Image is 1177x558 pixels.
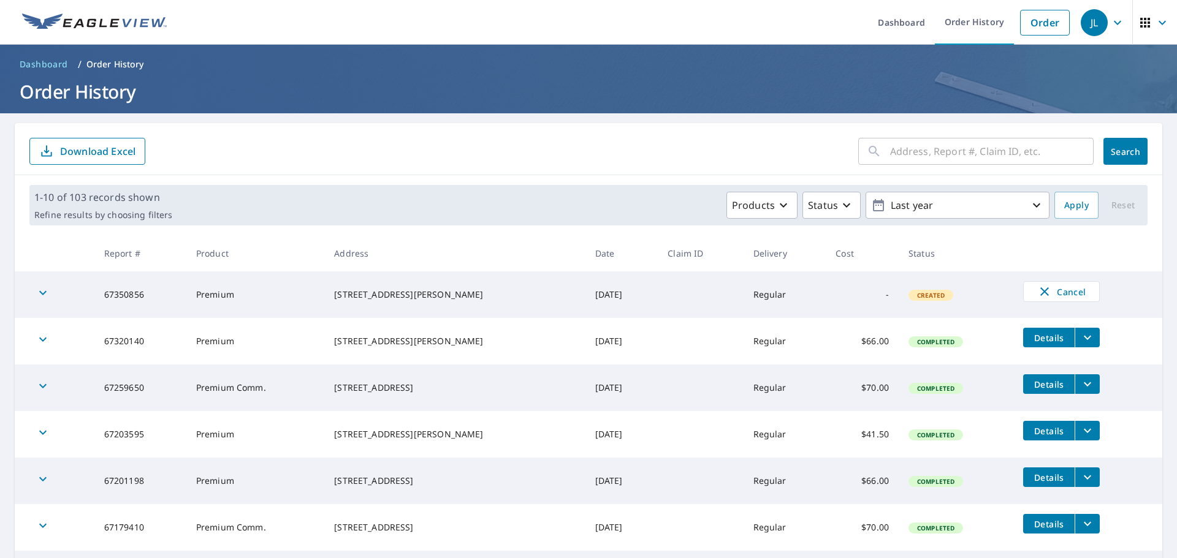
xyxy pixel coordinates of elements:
[94,318,186,364] td: 67320140
[15,79,1162,104] h1: Order History
[1064,198,1089,213] span: Apply
[899,235,1013,271] th: Status
[1075,514,1100,533] button: filesDropdownBtn-67179410
[78,57,82,72] li: /
[334,428,575,440] div: [STREET_ADDRESS][PERSON_NAME]
[94,364,186,411] td: 67259650
[334,382,575,394] div: [STREET_ADDRESS]
[910,384,962,393] span: Completed
[732,198,775,213] p: Products
[1054,192,1099,219] button: Apply
[334,521,575,533] div: [STREET_ADDRESS]
[826,504,899,551] td: $70.00
[20,58,68,70] span: Dashboard
[94,411,186,458] td: 67203595
[585,271,658,318] td: [DATE]
[744,458,826,504] td: Regular
[802,192,861,219] button: Status
[744,271,826,318] td: Regular
[186,235,324,271] th: Product
[94,271,186,318] td: 67350856
[1036,284,1087,299] span: Cancel
[334,288,575,301] div: [STREET_ADDRESS][PERSON_NAME]
[744,364,826,411] td: Regular
[826,364,899,411] td: $70.00
[585,235,658,271] th: Date
[94,504,186,551] td: 67179410
[186,504,324,551] td: Premium Comm.
[866,192,1049,219] button: Last year
[585,504,658,551] td: [DATE]
[910,337,962,346] span: Completed
[744,504,826,551] td: Regular
[1030,379,1067,390] span: Details
[910,477,962,486] span: Completed
[808,198,838,213] p: Status
[826,458,899,504] td: $66.00
[1030,332,1067,344] span: Details
[1075,467,1100,487] button: filesDropdownBtn-67201198
[826,271,899,318] td: -
[744,411,826,458] td: Regular
[1030,472,1067,483] span: Details
[1030,425,1067,437] span: Details
[29,138,145,165] button: Download Excel
[910,291,952,300] span: Created
[334,335,575,347] div: [STREET_ADDRESS][PERSON_NAME]
[94,458,186,504] td: 67201198
[744,235,826,271] th: Delivery
[186,271,324,318] td: Premium
[1030,518,1067,530] span: Details
[1023,328,1075,347] button: detailsBtn-67320140
[186,364,324,411] td: Premium Comm.
[1103,138,1148,165] button: Search
[1023,374,1075,394] button: detailsBtn-67259650
[585,364,658,411] td: [DATE]
[1113,146,1138,157] span: Search
[1023,421,1075,440] button: detailsBtn-67203595
[34,190,172,205] p: 1-10 of 103 records shown
[910,431,962,439] span: Completed
[1075,328,1100,347] button: filesDropdownBtn-67320140
[22,13,167,32] img: EV Logo
[186,458,324,504] td: Premium
[1081,9,1108,36] div: JL
[15,55,1162,74] nav: breadcrumb
[886,195,1029,216] p: Last year
[1023,467,1075,487] button: detailsBtn-67201198
[910,524,962,532] span: Completed
[15,55,73,74] a: Dashboard
[1020,10,1070,36] a: Order
[1023,281,1100,302] button: Cancel
[585,411,658,458] td: [DATE]
[94,235,186,271] th: Report #
[826,411,899,458] td: $41.50
[826,318,899,364] td: $66.00
[186,411,324,458] td: Premium
[585,458,658,504] td: [DATE]
[585,318,658,364] td: [DATE]
[744,318,826,364] td: Regular
[60,145,135,158] p: Download Excel
[324,235,585,271] th: Address
[334,475,575,487] div: [STREET_ADDRESS]
[826,235,899,271] th: Cost
[1075,374,1100,394] button: filesDropdownBtn-67259650
[186,318,324,364] td: Premium
[1023,514,1075,533] button: detailsBtn-67179410
[726,192,798,219] button: Products
[86,58,144,70] p: Order History
[890,134,1094,168] input: Address, Report #, Claim ID, etc.
[34,209,172,221] p: Refine results by choosing filters
[658,235,743,271] th: Claim ID
[1075,421,1100,440] button: filesDropdownBtn-67203595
